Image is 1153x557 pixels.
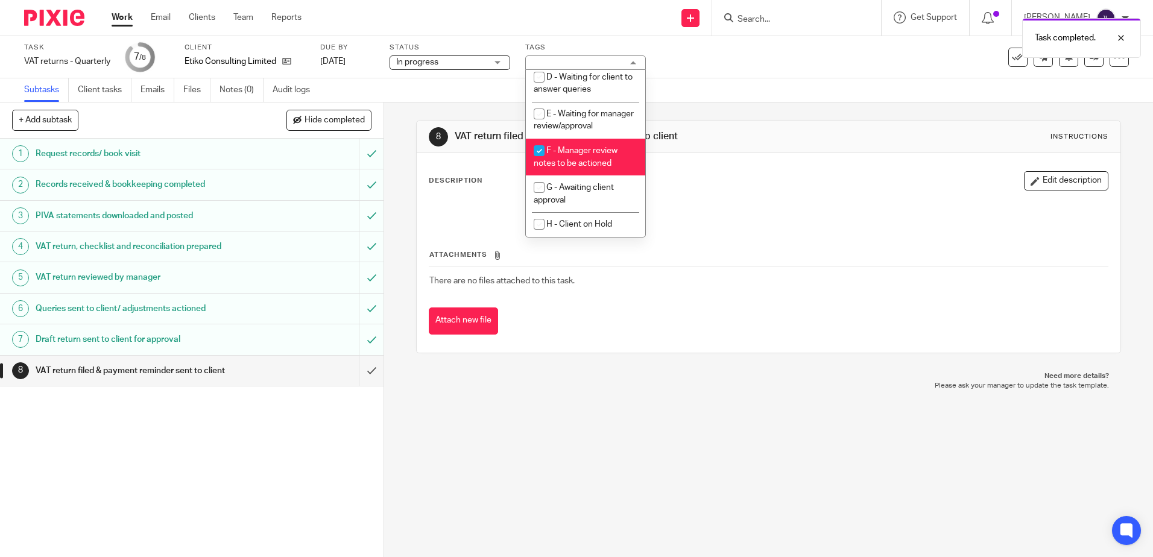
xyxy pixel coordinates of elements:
[12,207,29,224] div: 3
[1050,132,1108,142] div: Instructions
[139,54,146,61] small: /8
[12,331,29,348] div: 7
[12,269,29,286] div: 5
[534,183,614,204] span: G - Awaiting client approval
[24,43,110,52] label: Task
[220,78,264,102] a: Notes (0)
[36,145,243,163] h1: Request records/ book visit
[36,207,243,225] h1: PIVA statements downloaded and posted
[233,11,253,24] a: Team
[534,146,618,168] span: F - Manager review notes to be actioned
[286,110,371,130] button: Hide completed
[273,78,319,102] a: Audit logs
[12,145,29,162] div: 1
[36,362,243,380] h1: VAT return filed & payment reminder sent to client
[390,43,510,52] label: Status
[185,55,276,68] p: Etiko Consulting Limited
[36,268,243,286] h1: VAT return reviewed by manager
[1096,8,1116,28] img: svg%3E
[12,110,78,130] button: + Add subtask
[36,238,243,256] h1: VAT return, checklist and reconciliation prepared
[151,11,171,24] a: Email
[428,371,1108,381] p: Need more details?
[24,78,69,102] a: Subtasks
[525,43,646,52] label: Tags
[1024,171,1108,190] button: Edit description
[534,110,634,131] span: E - Waiting for manager review/approval
[12,238,29,255] div: 4
[396,58,438,66] span: In progress
[112,11,133,24] a: Work
[534,73,633,94] span: D - Waiting for client to answer queries
[305,116,365,125] span: Hide completed
[12,177,29,194] div: 2
[36,300,243,318] h1: Queries sent to client/ adjustments actioned
[429,307,498,335] button: Attach new file
[141,78,174,102] a: Emails
[78,78,131,102] a: Client tasks
[271,11,302,24] a: Reports
[185,43,305,52] label: Client
[320,57,346,66] span: [DATE]
[36,175,243,194] h1: Records received & bookkeeping completed
[455,130,794,143] h1: VAT return filed & payment reminder sent to client
[429,176,482,186] p: Description
[12,362,29,379] div: 8
[189,11,215,24] a: Clients
[429,277,575,285] span: There are no files attached to this task.
[183,78,210,102] a: Files
[24,55,110,68] div: VAT returns - Quarterly
[36,330,243,348] h1: Draft return sent to client for approval
[546,220,612,228] span: H - Client on Hold
[24,10,84,26] img: Pixie
[134,50,146,64] div: 7
[428,381,1108,391] p: Please ask your manager to update the task template.
[12,300,29,317] div: 6
[429,127,448,146] div: 8
[429,251,487,258] span: Attachments
[1035,32,1096,44] p: Task completed.
[320,43,374,52] label: Due by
